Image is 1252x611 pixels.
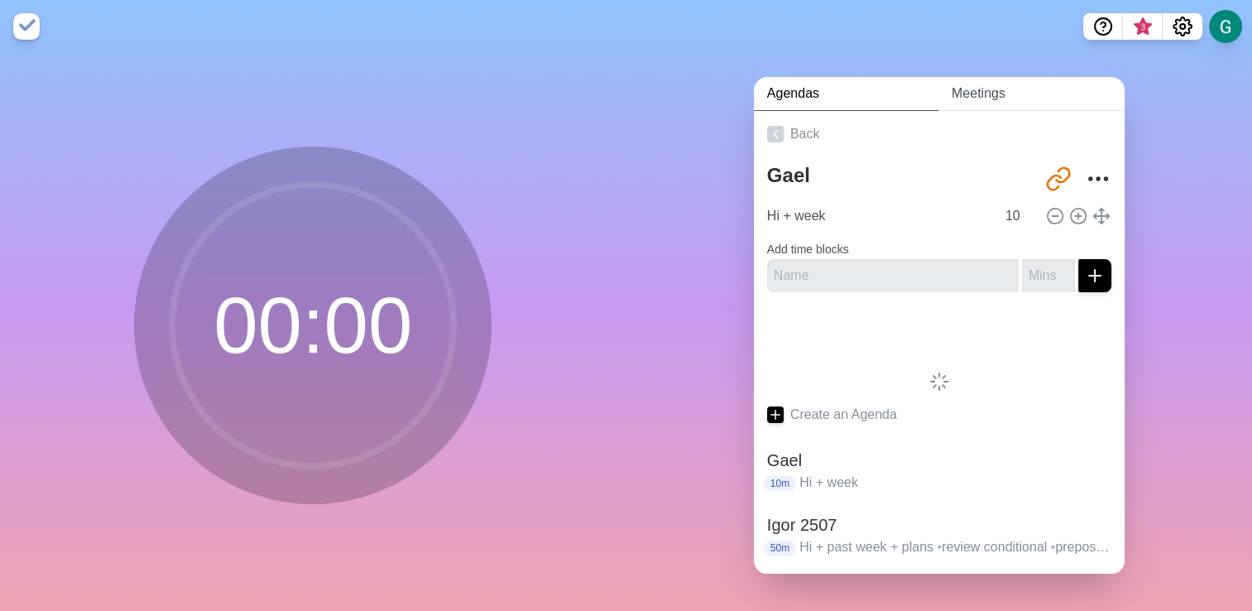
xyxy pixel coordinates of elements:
a: Agendas [754,77,938,111]
button: Help [1083,13,1123,40]
a: Meetings [938,77,1125,111]
p: 50m [764,541,796,556]
button: Share link [1042,162,1075,195]
img: timeblocks logo [13,13,40,40]
input: Name [767,259,1019,292]
p: 10m [764,476,796,491]
a: Create an Agenda [754,392,1125,438]
button: Settings [1163,13,1202,40]
input: Name [760,200,995,233]
p: Hi + week [799,473,1111,493]
button: What’s new [1123,13,1163,40]
p: Hi + past week + plans review conditional prepositions + convo [799,537,1111,557]
span: • [937,540,942,554]
a: Back [754,111,1125,157]
h2: Igor 2507 [767,512,1111,537]
label: Add time blocks [767,243,849,256]
button: More [1082,162,1115,195]
span: • [1051,540,1056,554]
h2: Gael [767,448,1111,473]
span: 3 [1136,21,1149,34]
